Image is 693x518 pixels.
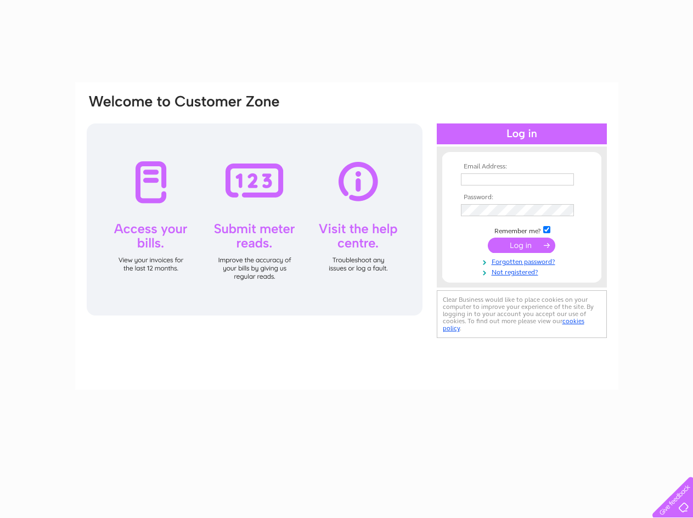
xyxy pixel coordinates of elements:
th: Password: [458,194,585,201]
td: Remember me? [458,224,585,235]
th: Email Address: [458,163,585,171]
a: cookies policy [443,317,584,332]
a: Not registered? [461,266,585,277]
div: Clear Business would like to place cookies on your computer to improve your experience of the sit... [437,290,607,338]
input: Submit [488,238,555,253]
a: Forgotten password? [461,256,585,266]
